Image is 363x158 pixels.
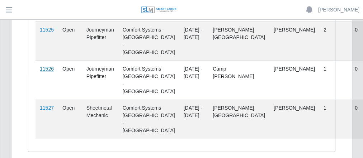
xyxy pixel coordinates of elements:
td: Comfort Systems [GEOGRAPHIC_DATA] - [GEOGRAPHIC_DATA] [118,100,179,139]
a: [PERSON_NAME] [318,6,359,14]
td: Open [58,21,82,61]
td: [DATE] - [DATE] [179,21,209,61]
td: Comfort Systems [GEOGRAPHIC_DATA] - [GEOGRAPHIC_DATA] [118,21,179,61]
td: 1 [319,61,350,100]
td: Sheetmetal Mechanic [82,100,118,139]
td: Comfort Systems [GEOGRAPHIC_DATA] - [GEOGRAPHIC_DATA] [118,61,179,100]
a: 11527 [40,105,54,111]
td: Open [58,61,82,100]
td: Camp [PERSON_NAME] [208,61,269,100]
td: [PERSON_NAME] [269,61,319,100]
td: [PERSON_NAME][GEOGRAPHIC_DATA] [208,100,269,139]
td: Open [58,100,82,139]
td: 2 [319,21,350,61]
td: [PERSON_NAME] [269,21,319,61]
a: 11526 [40,66,54,72]
td: Journeyman Pipefitter [82,61,118,100]
td: [DATE] - [DATE] [179,61,209,100]
td: [DATE] - [DATE] [179,100,209,139]
td: Journeyman Pipefitter [82,21,118,61]
img: SLM Logo [141,6,177,14]
td: 1 [319,100,350,139]
td: [PERSON_NAME] [269,100,319,139]
td: [PERSON_NAME][GEOGRAPHIC_DATA] [208,21,269,61]
a: 11525 [40,27,54,33]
